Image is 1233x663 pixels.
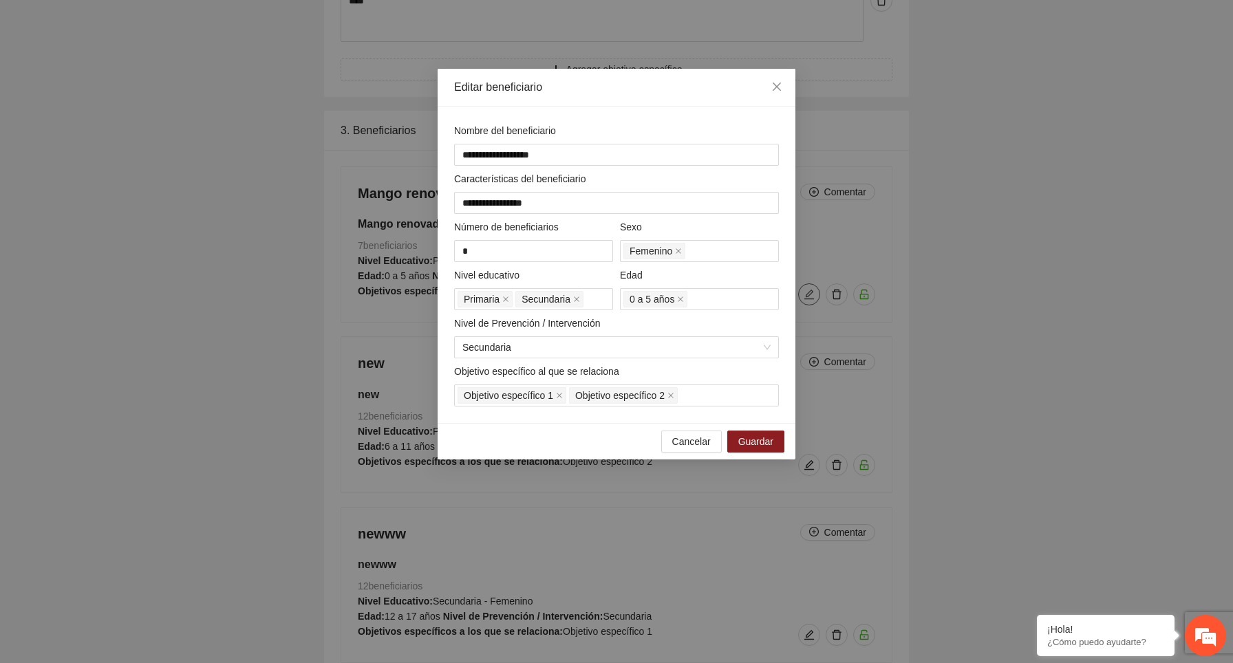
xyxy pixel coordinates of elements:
div: Chatee con nosotros ahora [72,70,231,88]
label: Nivel educativo [454,268,519,283]
span: Cancelar [672,434,711,449]
span: Objetivo específico 2 [569,387,678,404]
label: Características del beneficiario [454,171,586,186]
span: Primaria [464,292,500,307]
span: close [677,296,684,303]
span: 0 a 5 años [630,292,674,307]
span: Secundaria [462,337,771,358]
button: Guardar [727,431,784,453]
span: Primaria [458,291,513,307]
span: close [556,392,563,399]
p: ¿Cómo puedo ayudarte? [1047,637,1164,647]
div: Editar beneficiario [454,80,779,95]
span: 0 a 5 años [623,291,687,307]
label: Número de beneficiarios [454,219,559,235]
button: Close [758,69,795,106]
span: Femenino [630,243,672,259]
span: Estamos en línea. [80,184,190,323]
label: Nombre del beneficiario [454,123,556,138]
label: Nivel de Prevención / Intervención [454,316,600,331]
span: Objetivo específico 2 [575,388,665,403]
span: Guardar [738,434,773,449]
span: close [573,296,580,303]
span: Objetivo específico 1 [464,388,553,403]
span: close [675,248,682,254]
button: Cancelar [661,431,722,453]
label: Objetivo específico al que se relaciona [454,364,619,379]
span: close [502,296,509,303]
span: close [771,81,782,92]
label: Sexo [620,219,642,235]
div: Minimizar ventana de chat en vivo [226,7,259,40]
span: close [667,392,674,399]
span: Femenino [623,243,685,259]
span: Secundaria [515,291,583,307]
div: ¡Hola! [1047,624,1164,635]
span: Objetivo específico 1 [458,387,566,404]
textarea: Escriba su mensaje y pulse “Intro” [7,376,262,424]
label: Edad [620,268,643,283]
span: Secundaria [522,292,570,307]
